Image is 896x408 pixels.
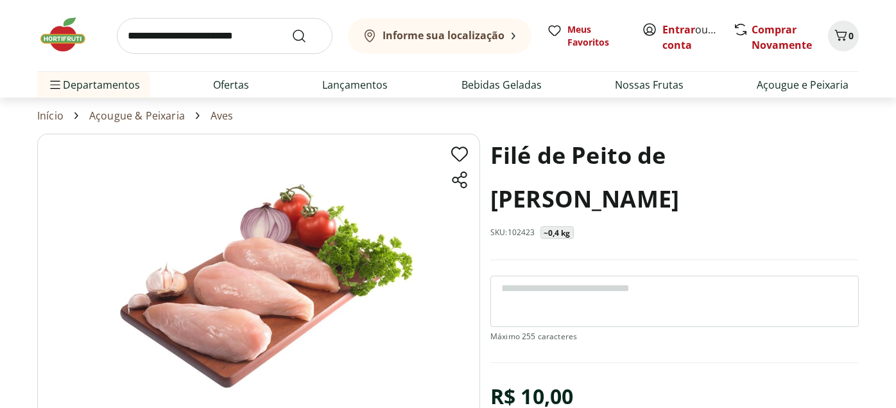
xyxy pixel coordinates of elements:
a: Ofertas [213,77,249,93]
span: Meus Favoritos [567,23,626,49]
a: Açougue e Peixaria [757,77,849,93]
a: Bebidas Geladas [461,77,542,93]
p: SKU: 102423 [490,227,535,238]
a: Meus Favoritos [547,23,626,49]
a: Início [37,110,64,121]
button: Submit Search [291,28,322,44]
button: Menu [47,69,63,100]
p: ~0,4 kg [544,228,571,238]
button: Carrinho [828,21,859,51]
span: ou [662,22,719,53]
span: 0 [849,30,854,42]
b: Informe sua localização [383,28,504,42]
input: search [117,18,332,54]
a: Comprar Novamente [752,22,812,52]
a: Entrar [662,22,695,37]
img: Hortifruti [37,15,101,54]
h1: Filé de Peito de [PERSON_NAME] [490,134,859,221]
span: Departamentos [47,69,140,100]
a: Açougue & Peixaria [89,110,185,121]
a: Criar conta [662,22,733,52]
a: Aves [211,110,234,121]
a: Lançamentos [322,77,388,93]
a: Nossas Frutas [615,77,684,93]
button: Informe sua localização [348,18,531,54]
